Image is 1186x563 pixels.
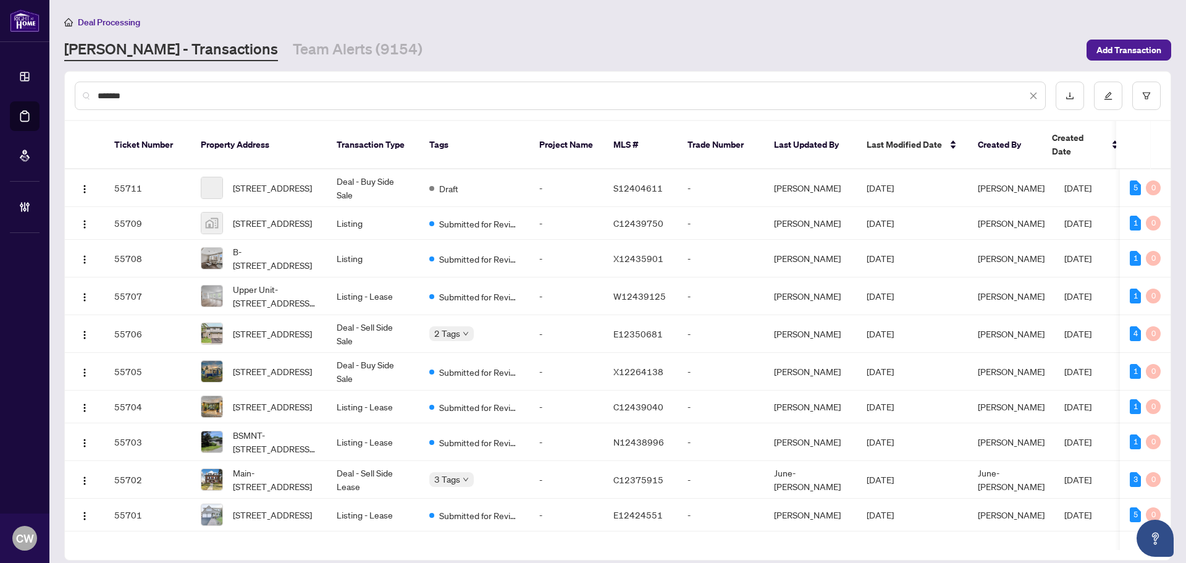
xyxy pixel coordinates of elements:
[678,207,764,240] td: -
[1146,364,1161,379] div: 0
[978,467,1045,492] span: June-[PERSON_NAME]
[613,366,663,377] span: X12264138
[463,331,469,337] span: down
[104,353,191,391] td: 55705
[439,365,519,379] span: Submitted for Review
[867,509,894,520] span: [DATE]
[613,182,663,193] span: S12404611
[439,436,519,449] span: Submitted for Review
[678,423,764,461] td: -
[104,315,191,353] td: 55706
[327,240,419,277] td: Listing
[529,353,604,391] td: -
[439,400,519,414] span: Submitted for Review
[233,466,317,493] span: Main-[STREET_ADDRESS]
[867,218,894,229] span: [DATE]
[978,509,1045,520] span: [PERSON_NAME]
[978,218,1045,229] span: [PERSON_NAME]
[529,277,604,315] td: -
[75,178,95,198] button: Logo
[233,216,312,230] span: [STREET_ADDRESS]
[75,362,95,381] button: Logo
[327,461,419,499] td: Deal - Sell Side Lease
[764,353,857,391] td: [PERSON_NAME]
[867,253,894,264] span: [DATE]
[764,207,857,240] td: [PERSON_NAME]
[439,290,519,303] span: Submitted for Review
[80,184,90,194] img: Logo
[1146,289,1161,303] div: 0
[201,323,222,344] img: thumbnail-img
[201,213,222,234] img: thumbnail-img
[678,121,764,169] th: Trade Number
[233,400,312,413] span: [STREET_ADDRESS]
[1042,121,1129,169] th: Created Date
[439,509,519,522] span: Submitted for Review
[1064,509,1091,520] span: [DATE]
[78,17,140,28] span: Deal Processing
[1064,218,1091,229] span: [DATE]
[75,505,95,525] button: Logo
[1146,399,1161,414] div: 0
[327,315,419,353] td: Deal - Sell Side Sale
[233,245,317,272] span: B-[STREET_ADDRESS]
[1146,434,1161,449] div: 0
[613,436,664,447] span: N12438996
[434,472,460,486] span: 3 Tags
[613,290,666,302] span: W12439125
[764,315,857,353] td: [PERSON_NAME]
[80,438,90,448] img: Logo
[80,403,90,413] img: Logo
[529,240,604,277] td: -
[80,219,90,229] img: Logo
[327,391,419,423] td: Listing - Lease
[613,218,663,229] span: C12439750
[678,353,764,391] td: -
[75,470,95,489] button: Logo
[529,391,604,423] td: -
[201,248,222,269] img: thumbnail-img
[104,240,191,277] td: 55708
[233,428,317,455] span: BSMNT-[STREET_ADDRESS][PERSON_NAME]
[678,240,764,277] td: -
[1130,507,1141,522] div: 5
[764,169,857,207] td: [PERSON_NAME]
[604,121,678,169] th: MLS #
[233,327,312,341] span: [STREET_ADDRESS]
[80,476,90,486] img: Logo
[1029,91,1038,100] span: close
[678,499,764,531] td: -
[10,9,40,32] img: logo
[104,423,191,461] td: 55703
[1056,82,1084,110] button: download
[1064,253,1091,264] span: [DATE]
[978,401,1045,412] span: [PERSON_NAME]
[678,391,764,423] td: -
[1130,180,1141,195] div: 5
[764,423,857,461] td: [PERSON_NAME]
[867,474,894,485] span: [DATE]
[1130,472,1141,487] div: 3
[1146,251,1161,266] div: 0
[1130,326,1141,341] div: 4
[764,240,857,277] td: [PERSON_NAME]
[968,121,1042,169] th: Created By
[978,290,1045,302] span: [PERSON_NAME]
[80,511,90,521] img: Logo
[1130,216,1141,231] div: 1
[75,213,95,233] button: Logo
[1064,328,1091,339] span: [DATE]
[857,121,968,169] th: Last Modified Date
[64,18,73,27] span: home
[104,121,191,169] th: Ticket Number
[327,207,419,240] td: Listing
[1096,40,1161,60] span: Add Transaction
[1087,40,1171,61] button: Add Transaction
[1052,131,1104,158] span: Created Date
[463,476,469,483] span: down
[867,436,894,447] span: [DATE]
[75,286,95,306] button: Logo
[613,474,663,485] span: C12375915
[1130,434,1141,449] div: 1
[201,396,222,417] img: thumbnail-img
